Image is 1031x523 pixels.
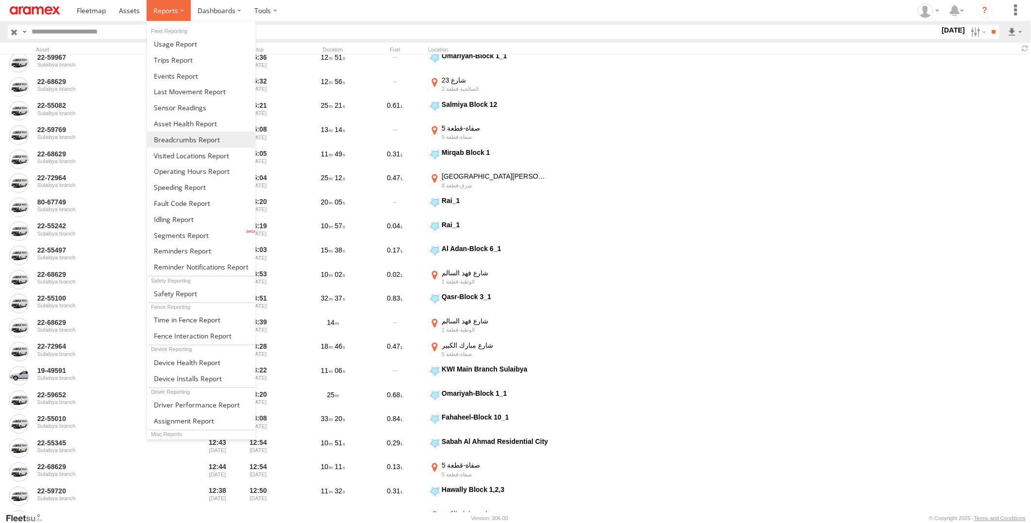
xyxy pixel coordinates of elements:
[442,278,548,285] div: الوطية-قطعة 1
[37,173,170,182] a: 22-72964
[366,461,424,483] div: 0.13
[147,36,255,52] a: Usage Report
[37,221,170,230] a: 22-55242
[240,437,277,459] div: 12:54 [DATE]
[147,259,255,275] a: Service Reminder Notifications Report
[442,471,548,478] div: صفاة-قطعة 5
[199,461,236,483] div: Entered prior to selected date range
[240,51,277,74] div: 15:36 [DATE]
[442,172,548,181] div: [GEOGRAPHIC_DATA][PERSON_NAME]
[428,269,549,291] label: Click to View Event Location
[37,375,170,381] div: Sulaibya branch
[471,515,508,521] div: Version: 306.00
[240,100,277,122] div: 15:21 [DATE]
[240,461,277,483] div: 12:54 [DATE]
[442,413,548,422] div: Fahaheel-Block 10_1
[240,485,277,507] div: 12:50 [DATE]
[147,148,255,164] a: Visited Locations Report
[37,414,170,423] a: 22-55010
[442,148,548,157] div: Mirqab Block 1
[929,515,1026,521] div: © Copyright 2025 -
[428,292,549,315] label: Click to View Event Location
[147,397,255,413] a: Driver Performance Report
[335,174,345,182] span: 12
[335,463,345,471] span: 11
[366,148,424,170] div: 0.31
[147,371,255,387] a: Device Installs Report
[37,447,170,453] div: Sulaibya branch
[335,270,345,278] span: 02
[240,148,277,170] div: 15:05 [DATE]
[37,134,170,140] div: Sulaibya branch
[442,485,548,494] div: Hawally Block 1,2,3
[977,3,993,18] i: ?
[335,294,345,302] span: 37
[37,206,170,212] div: Sulaibya branch
[37,303,170,308] div: Sulaibya branch
[5,513,50,523] a: Visit our Website
[442,292,548,301] div: Qasr-Block 3_1
[240,341,277,363] div: 13:28 [DATE]
[37,423,170,429] div: Sulaibya branch
[428,100,549,122] label: Click to View Event Location
[321,463,333,471] span: 10
[428,124,549,146] label: Click to View Event Location
[37,318,170,327] a: 22-68629
[147,52,255,68] a: Trips Report
[37,439,170,447] a: 22-55345
[442,341,548,350] div: شارع مبارك الكبير
[335,126,345,134] span: 14
[147,227,255,243] a: Segments Report
[442,244,548,253] div: Al Adan-Block 6_1
[199,485,236,507] div: Entered prior to selected date range
[321,101,333,109] span: 25
[147,312,255,328] a: Time in Fences Report
[366,244,424,267] div: 0.17
[335,198,345,206] span: 05
[37,101,170,110] a: 22-55082
[37,327,170,333] div: Sulaibya branch
[37,231,170,236] div: Sulaibya branch
[147,211,255,227] a: Idling Report
[37,495,170,501] div: Sulaibya branch
[321,174,333,182] span: 25
[366,437,424,459] div: 0.29
[37,110,170,116] div: Sulaibya branch
[37,77,170,86] a: 22-68629
[335,367,345,374] span: 06
[335,150,345,158] span: 49
[428,317,549,339] label: Click to View Event Location
[442,182,548,189] div: شرق-قطعة 8
[335,101,345,109] span: 21
[442,220,548,229] div: Rai_1
[428,148,549,170] label: Click to View Event Location
[147,243,255,259] a: Reminders Report
[37,150,170,158] a: 22-68629
[37,62,170,67] div: Sulaibya branch
[240,269,277,291] div: 13:53 [DATE]
[442,100,548,109] div: Salmiya Block 12
[366,220,424,243] div: 0.04
[147,354,255,371] a: Device Health Report
[428,413,549,435] label: Click to View Event Location
[37,399,170,405] div: Sulaibya branch
[240,244,277,267] div: 14:03 [DATE]
[37,198,170,206] a: 80-67749
[240,317,277,339] div: 13:39 [DATE]
[147,100,255,116] a: Sensor Readings
[428,76,549,98] label: Click to View Event Location
[240,292,277,315] div: 13:51 [DATE]
[442,51,548,60] div: Omariyah-Block 1_1
[147,286,255,302] a: Safety Report
[321,150,333,158] span: 11
[967,25,988,39] label: Search Filter Options
[147,68,255,84] a: Full Events Report
[366,292,424,315] div: 0.83
[428,461,549,483] label: Click to View Event Location
[147,163,255,179] a: Asset Operating Hours Report
[442,85,548,92] div: الصالحية-قطعة 2
[37,462,170,471] a: 22-68629
[147,328,255,344] a: Fence Interaction Report
[240,389,277,411] div: 13:20 [DATE]
[147,116,255,132] a: Asset Health Report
